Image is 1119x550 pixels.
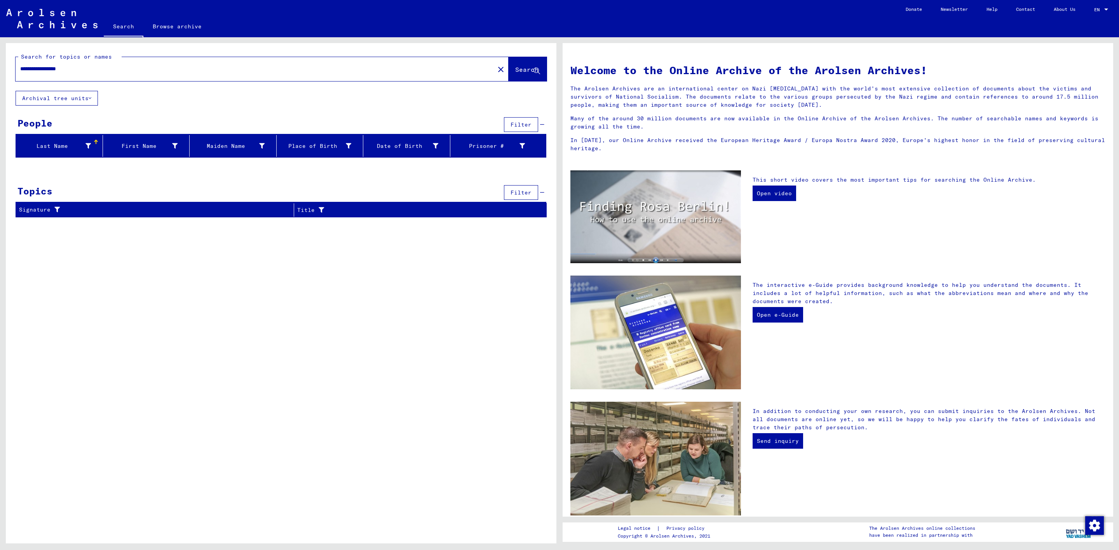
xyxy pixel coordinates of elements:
[143,17,211,36] a: Browse archive
[570,115,1105,131] p: Many of the around 30 million documents are now available in the Online Archive of the Arolsen Ar...
[19,204,294,216] div: Signature
[504,117,538,132] button: Filter
[17,116,52,130] div: People
[17,184,52,198] div: Topics
[16,91,98,106] button: Archival tree units
[280,142,352,150] div: Place of Birth
[570,276,741,389] img: eguide.jpg
[193,140,276,152] div: Maiden Name
[1094,7,1103,12] span: EN
[1064,522,1093,541] img: yv_logo.png
[297,204,537,216] div: Title
[570,85,1105,109] p: The Arolsen Archives are an international center on Nazi [MEDICAL_DATA] with the world’s most ext...
[753,407,1105,432] p: In addition to conducting your own research, you can submit inquiries to the Arolsen Archives. No...
[297,206,527,214] div: Title
[618,533,714,540] p: Copyright © Arolsen Archives, 2021
[869,525,975,532] p: The Arolsen Archives online collections
[753,281,1105,305] p: The interactive e-Guide provides background knowledge to help you understand the documents. It in...
[363,135,450,157] mat-header-cell: Date of Birth
[280,140,363,152] div: Place of Birth
[570,402,741,515] img: inquiries.jpg
[106,140,190,152] div: First Name
[511,121,532,128] span: Filter
[509,57,547,81] button: Search
[366,140,450,152] div: Date of Birth
[570,136,1105,153] p: In [DATE], our Online Archive received the European Heritage Award / Europa Nostra Award 2020, Eu...
[753,176,1105,184] p: This short video covers the most important tips for searching the Online Archive.
[618,524,657,533] a: Legal notice
[450,135,546,157] mat-header-cell: Prisoner #
[753,433,803,449] a: Send inquiry
[504,185,538,200] button: Filter
[277,135,364,157] mat-header-cell: Place of Birth
[21,53,112,60] mat-label: Search for topics or names
[493,61,509,77] button: Clear
[515,66,539,73] span: Search
[753,307,803,323] a: Open e-Guide
[19,142,91,150] div: Last Name
[103,135,190,157] mat-header-cell: First Name
[660,524,714,533] a: Privacy policy
[618,524,714,533] div: |
[869,532,975,539] p: have been realized in partnership with
[511,189,532,196] span: Filter
[366,142,438,150] div: Date of Birth
[496,65,505,74] mat-icon: close
[453,140,537,152] div: Prisoner #
[19,206,284,214] div: Signature
[190,135,277,157] mat-header-cell: Maiden Name
[193,142,265,150] div: Maiden Name
[453,142,525,150] div: Prisoner #
[570,170,741,263] img: video.jpg
[1085,516,1104,535] img: Change consent
[106,142,178,150] div: First Name
[19,140,103,152] div: Last Name
[6,9,98,28] img: Arolsen_neg.svg
[570,62,1105,78] h1: Welcome to the Online Archive of the Arolsen Archives!
[753,186,796,201] a: Open video
[16,135,103,157] mat-header-cell: Last Name
[104,17,143,37] a: Search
